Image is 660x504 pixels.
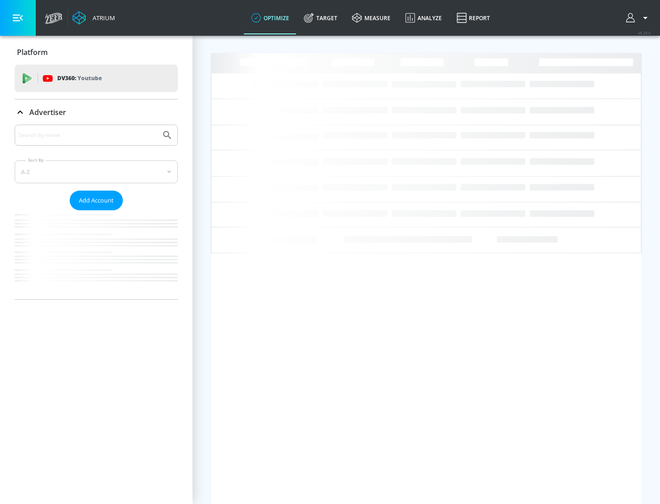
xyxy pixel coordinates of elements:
input: Search by name [18,129,157,141]
a: Report [449,1,497,34]
div: Platform [15,39,178,65]
a: measure [345,1,398,34]
a: Target [297,1,345,34]
p: Youtube [77,73,102,83]
a: Atrium [72,11,115,25]
a: Analyze [398,1,449,34]
label: Sort By [26,157,46,163]
p: Advertiser [29,107,66,117]
div: A-Z [15,160,178,183]
p: Platform [17,47,48,57]
nav: list of Advertiser [15,210,178,299]
p: DV360: [57,73,102,83]
span: v 4.28.0 [638,30,651,35]
div: Advertiser [15,125,178,299]
span: Add Account [79,195,114,206]
div: Advertiser [15,99,178,125]
div: DV360: Youtube [15,65,178,92]
div: Atrium [89,14,115,22]
a: optimize [244,1,297,34]
button: Add Account [70,191,123,210]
